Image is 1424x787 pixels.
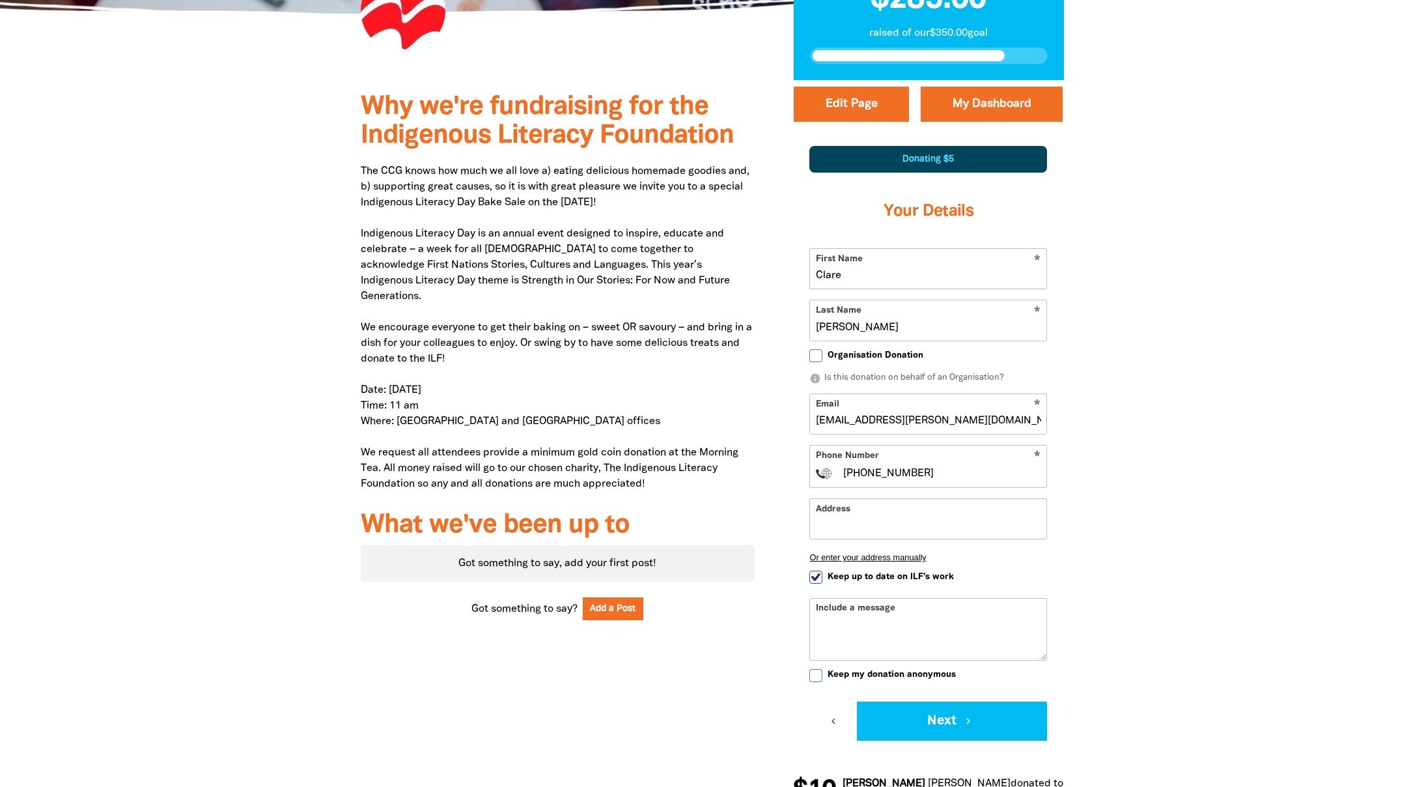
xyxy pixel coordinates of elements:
span: Keep my donation anonymous [828,668,956,681]
i: chevron_right [962,715,974,727]
a: My Dashboard [921,87,1063,122]
span: Why we're fundraising for the Indigenous Literacy Foundation [361,95,734,148]
button: Or enter your address manually [809,552,1047,562]
button: Add a Post [583,597,644,620]
input: Organisation Donation [809,349,822,362]
input: Keep up to date on ILF's work [809,571,822,584]
button: chevron_left [809,702,857,741]
input: Keep my donation anonymous [809,669,822,682]
span: Organisation Donation [828,349,923,362]
span: Got something to say? [471,601,578,617]
h3: Your Details [809,186,1047,238]
span: Keep up to date on ILF's work [828,571,954,583]
div: Got something to say, add your first post! [361,545,755,582]
div: Donating $5 [809,146,1047,173]
i: chevron_left [828,715,839,727]
p: The CCG knows how much we all love a) eating delicious homemade goodies and, b) supporting great ... [361,164,755,492]
p: Is this donation on behalf of an Organisation? [809,372,1047,385]
i: Required [1034,451,1040,463]
h3: What we've been up to [361,511,755,540]
div: Paginated content [361,545,755,582]
i: info [809,373,821,384]
button: Edit Page [794,87,909,122]
button: Next chevron_right [857,702,1047,741]
p: raised of our $350.00 goal [810,25,1048,41]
